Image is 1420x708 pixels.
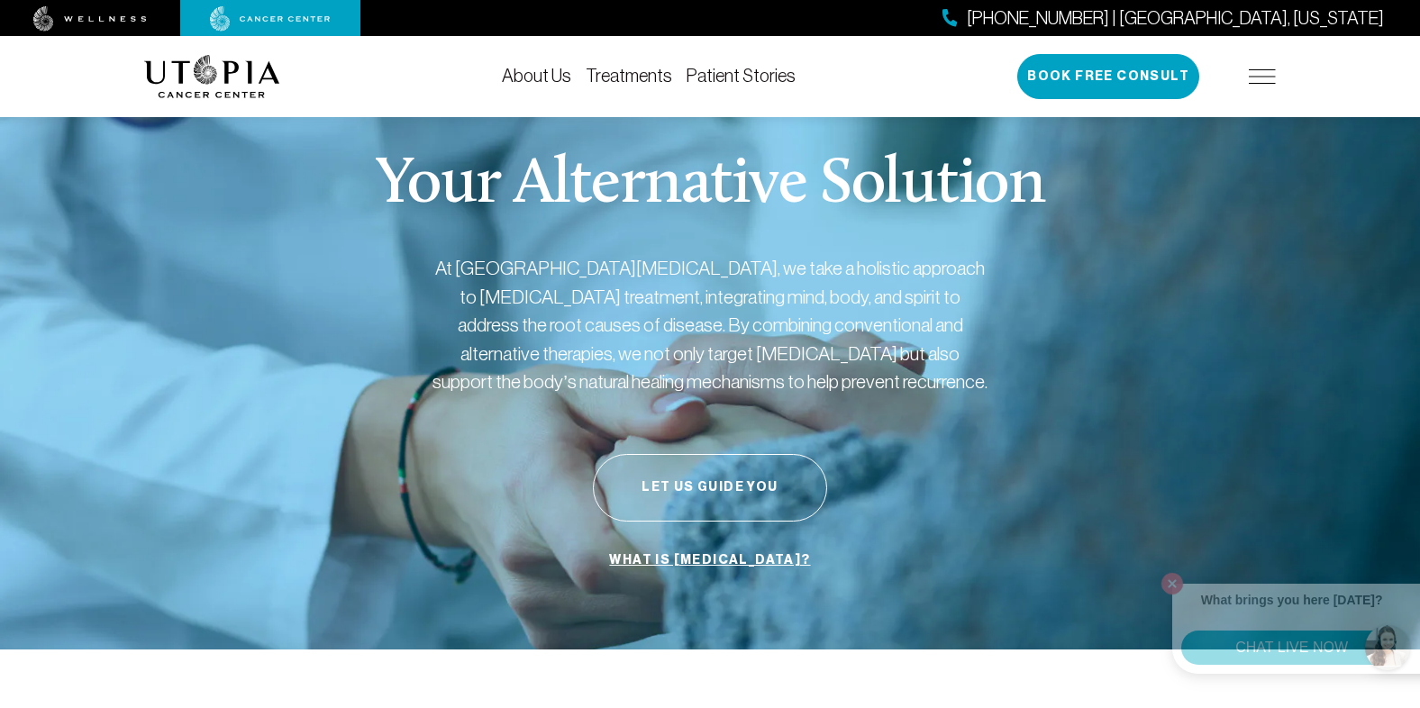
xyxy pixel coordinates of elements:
button: Let Us Guide You [593,454,827,522]
a: Treatments [586,66,672,86]
a: What is [MEDICAL_DATA]? [605,543,815,577]
button: Book Free Consult [1017,54,1199,99]
img: cancer center [210,6,331,32]
p: At [GEOGRAPHIC_DATA][MEDICAL_DATA], we take a holistic approach to [MEDICAL_DATA] treatment, inte... [431,254,989,396]
img: icon-hamburger [1249,69,1276,84]
img: wellness [33,6,147,32]
a: About Us [502,66,571,86]
a: [PHONE_NUMBER] | [GEOGRAPHIC_DATA], [US_STATE] [942,5,1384,32]
span: [PHONE_NUMBER] | [GEOGRAPHIC_DATA], [US_STATE] [967,5,1384,32]
a: Patient Stories [687,66,796,86]
img: logo [144,55,280,98]
p: Your Alternative Solution [375,153,1044,218]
